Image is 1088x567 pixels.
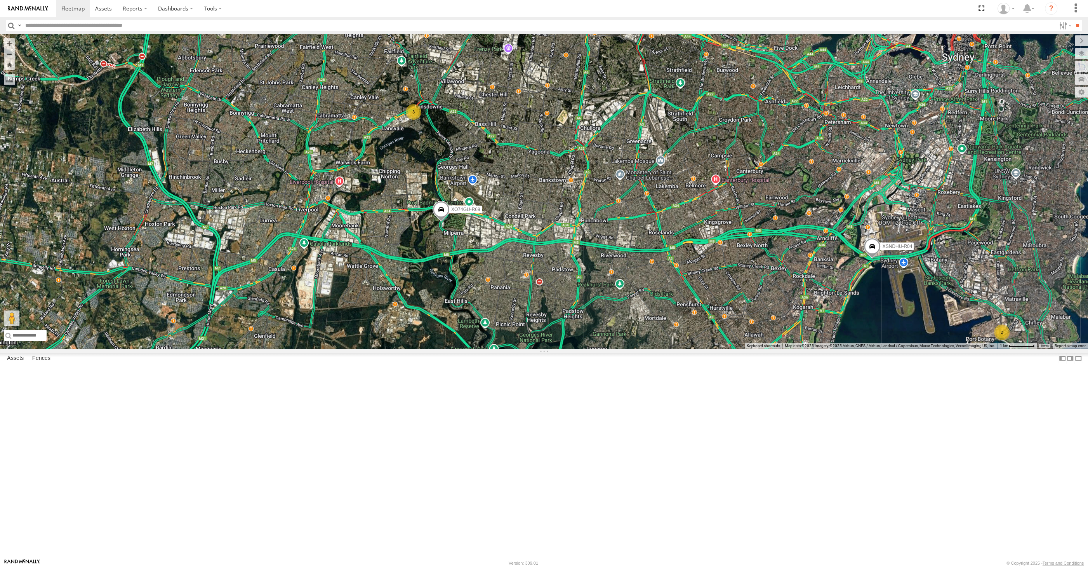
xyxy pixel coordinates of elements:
[1055,344,1086,348] a: Report a map error
[4,49,15,59] button: Zoom out
[747,343,780,349] button: Keyboard shortcuts
[995,3,1017,14] div: Quang MAC
[28,353,54,364] label: Fences
[1000,344,1008,348] span: 1 km
[1056,20,1073,31] label: Search Filter Options
[406,104,421,120] div: 3
[1066,353,1074,364] label: Dock Summary Table to the Right
[4,59,15,70] button: Zoom Home
[4,559,40,567] a: Visit our Website
[4,74,15,85] label: Measure
[509,561,538,565] div: Version: 309.01
[4,311,19,326] button: Drag Pegman onto the map to open Street View
[4,38,15,49] button: Zoom in
[3,353,28,364] label: Assets
[1041,344,1049,347] a: Terms (opens in new tab)
[16,20,23,31] label: Search Query
[998,343,1037,349] button: Map Scale: 1 km per 63 pixels
[451,206,480,212] span: XO74GU-R69
[1006,561,1084,565] div: © Copyright 2025 -
[785,344,995,348] span: Map data ©2025 Imagery ©2025 Airbus, CNES / Airbus, Landsat / Copernicus, Maxar Technologies, Vex...
[882,244,912,249] span: XSNDHU-R04
[1058,353,1066,364] label: Dock Summary Table to the Left
[1075,87,1088,98] label: Map Settings
[1074,353,1082,364] label: Hide Summary Table
[8,6,48,11] img: rand-logo.svg
[994,324,1010,340] div: 2
[1045,2,1057,15] i: ?
[1043,561,1084,565] a: Terms and Conditions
